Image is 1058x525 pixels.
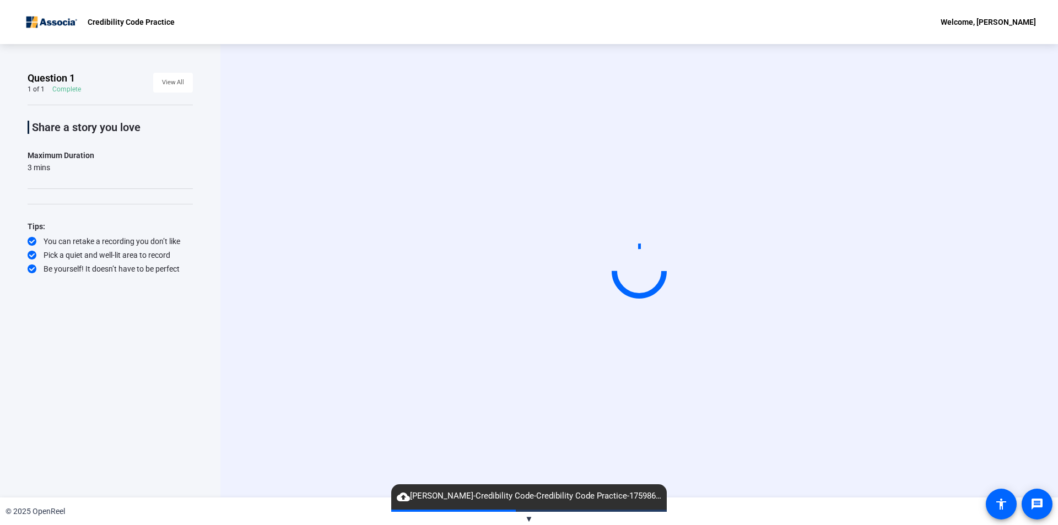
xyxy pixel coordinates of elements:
span: [PERSON_NAME]-Credibility Code-Credibility Code Practice-1759866250599-webcam [391,490,667,503]
mat-icon: accessibility [995,497,1008,511]
div: Welcome, [PERSON_NAME] [941,15,1036,29]
span: Question 1 [28,72,75,85]
div: 3 mins [28,162,94,173]
div: 1 of 1 [28,85,45,94]
div: Pick a quiet and well-lit area to record [28,250,193,261]
mat-icon: cloud_upload [397,490,410,504]
button: View All [153,73,193,93]
p: Share a story you love [32,121,193,134]
span: View All [162,74,184,91]
img: OpenReel logo [22,11,82,33]
span: ▼ [525,514,533,524]
div: Maximum Duration [28,149,94,162]
div: You can retake a recording you don’t like [28,236,193,247]
mat-icon: message [1030,497,1044,511]
div: Tips: [28,220,193,233]
p: Credibility Code Practice [88,15,175,29]
div: Be yourself! It doesn’t have to be perfect [28,263,193,274]
div: Complete [52,85,81,94]
div: © 2025 OpenReel [6,506,65,517]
